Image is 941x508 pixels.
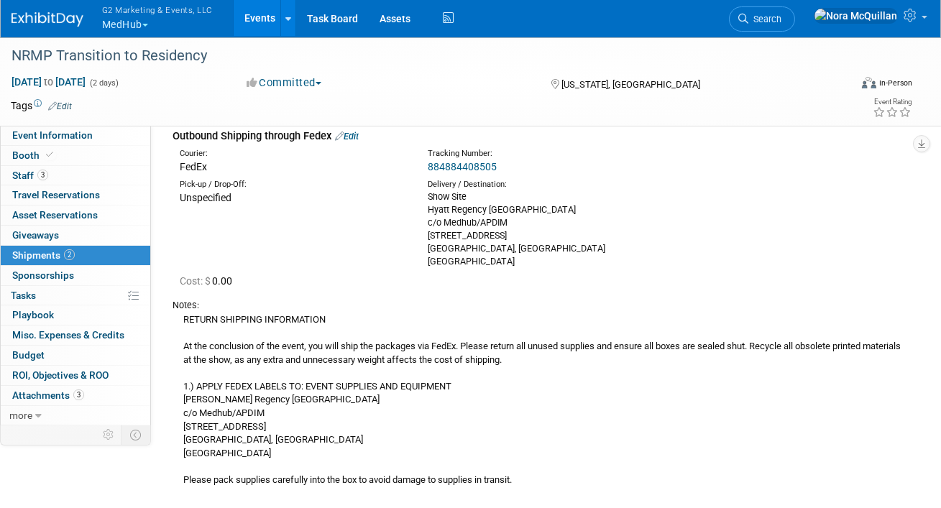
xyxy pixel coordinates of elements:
a: Sponsorships [1,266,150,285]
a: Booth [1,146,150,165]
span: Asset Reservations [12,209,98,221]
span: [DATE] [DATE] [11,75,86,88]
button: Committed [242,75,327,91]
span: to [42,76,55,88]
span: Travel Reservations [12,189,100,200]
span: Shipments [12,249,75,261]
a: Giveaways [1,226,150,245]
span: Search [748,14,781,24]
a: Budget [1,346,150,365]
span: ROI, Objectives & ROO [12,369,109,381]
span: 2 [64,249,75,260]
span: more [9,410,32,421]
div: Event Format [780,75,912,96]
span: 3 [37,170,48,180]
span: Giveaways [12,229,59,241]
img: Format-Inperson.png [862,77,876,88]
div: FedEx [180,160,406,174]
span: Event Information [12,129,93,141]
div: Pick-up / Drop-Off: [180,179,406,190]
span: Cost: $ [180,275,212,287]
a: Misc. Expenses & Credits [1,325,150,345]
a: Shipments2 [1,246,150,265]
a: more [1,406,150,425]
span: Unspecified [180,192,231,203]
a: Staff3 [1,166,150,185]
td: Personalize Event Tab Strip [96,425,121,444]
div: Notes: [173,299,901,312]
span: 3 [73,389,84,400]
a: Search [729,6,795,32]
div: Delivery / Destination: [428,179,654,190]
i: Booth reservation complete [46,151,53,159]
span: Attachments [12,389,84,401]
td: Tags [11,98,72,113]
div: Show Site Hyatt Regency [GEOGRAPHIC_DATA] c/o Medhub/APDIM [STREET_ADDRESS] [GEOGRAPHIC_DATA], [G... [428,190,654,268]
a: Edit [48,101,72,111]
a: Tasks [1,286,150,305]
div: Event Rating [873,98,912,106]
div: Outbound Shipping through Fedex [173,129,901,144]
span: G2 Marketing & Events, LLC [102,2,213,17]
span: Playbook [12,309,54,320]
a: Edit [335,131,359,142]
span: Sponsorships [12,269,74,281]
a: Playbook [1,305,150,325]
div: Courier: [180,148,406,160]
a: Event Information [1,126,150,145]
div: NRMP Transition to Residency [6,43,835,69]
a: Asset Reservations [1,205,150,225]
a: 884884408505 [428,161,497,172]
span: Booth [12,149,56,161]
span: 0.00 [180,275,238,287]
span: Budget [12,349,45,361]
div: In-Person [878,78,912,88]
span: Misc. Expenses & Credits [12,329,124,341]
a: Attachments3 [1,386,150,405]
span: Staff [12,170,48,181]
span: [US_STATE], [GEOGRAPHIC_DATA] [561,79,700,90]
td: Toggle Event Tabs [121,425,151,444]
span: (2 days) [88,78,119,88]
img: ExhibitDay [12,12,83,27]
a: Travel Reservations [1,185,150,205]
div: Tracking Number: [428,148,716,160]
span: Tasks [11,290,36,301]
a: ROI, Objectives & ROO [1,366,150,385]
img: Nora McQuillan [814,8,898,24]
